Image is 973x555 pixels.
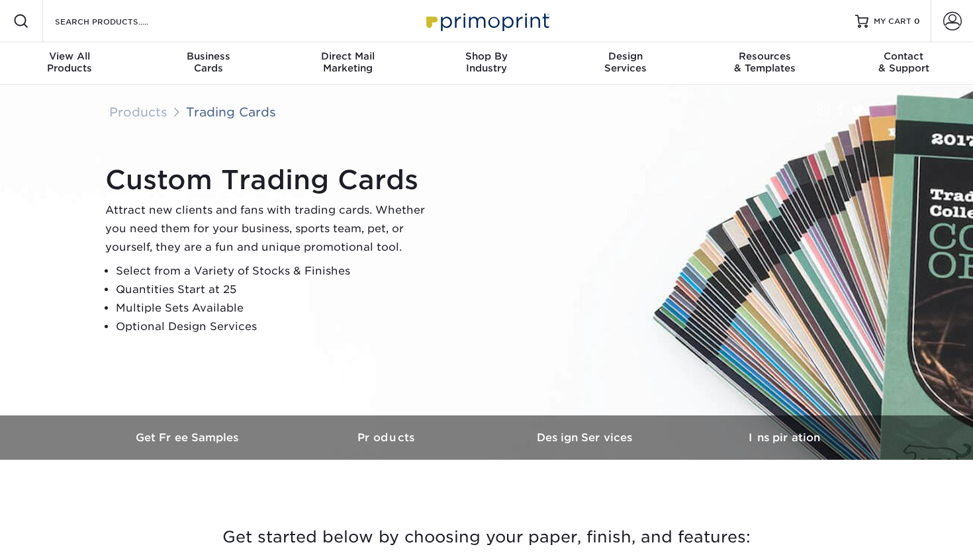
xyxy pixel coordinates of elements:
[874,16,911,27] span: MY CART
[105,201,436,257] p: Attract new clients and fans with trading cards. Whether you need them for your business, sports ...
[139,42,278,85] a: BusinessCards
[288,415,486,460] a: Products
[54,13,183,29] input: SEARCH PRODUCTS.....
[105,164,436,196] h1: Custom Trading Cards
[420,7,553,35] img: Primoprint
[695,50,834,62] span: Resources
[116,318,436,336] li: Optional Design Services
[685,431,884,444] h3: Inspiration
[417,42,556,85] a: Shop ByIndustry
[417,50,556,74] div: Industry
[486,415,685,460] a: Design Services
[116,280,436,299] li: Quantities Start at 25
[278,50,417,74] div: Marketing
[685,415,884,460] a: Inspiration
[186,105,276,119] a: Trading Cards
[834,50,973,62] span: Contact
[695,42,834,85] a: Resources& Templates
[288,431,486,444] h3: Products
[834,42,973,85] a: Contact& Support
[556,50,695,74] div: Services
[109,105,167,119] a: Products
[116,262,436,280] li: Select from a Variety of Stocks & Finishes
[278,50,417,62] span: Direct Mail
[834,50,973,74] div: & Support
[89,415,288,460] a: Get Free Samples
[695,50,834,74] div: & Templates
[278,42,417,85] a: Direct MailMarketing
[139,50,278,62] span: Business
[139,50,278,74] div: Cards
[417,50,556,62] span: Shop By
[116,299,436,318] li: Multiple Sets Available
[914,17,920,26] span: 0
[556,42,695,85] a: DesignServices
[556,50,695,62] span: Design
[89,431,288,444] h3: Get Free Samples
[486,431,685,444] h3: Design Services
